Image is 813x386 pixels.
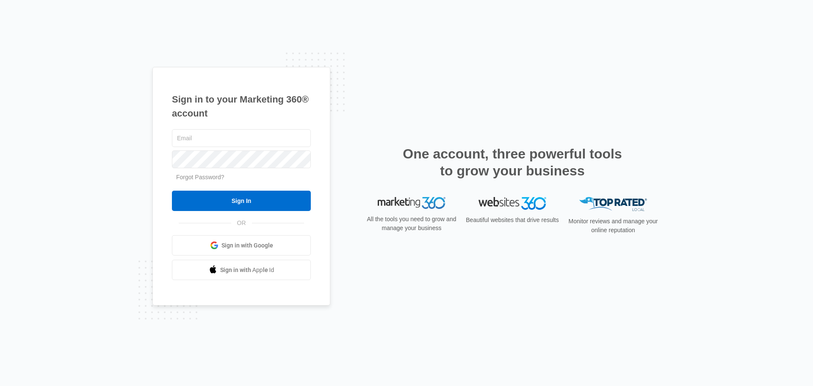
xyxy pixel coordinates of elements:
[231,219,252,228] span: OR
[566,217,661,235] p: Monitor reviews and manage your online reputation
[465,216,560,225] p: Beautiful websites that drive results
[172,92,311,120] h1: Sign in to your Marketing 360® account
[172,129,311,147] input: Email
[172,235,311,255] a: Sign in with Google
[172,260,311,280] a: Sign in with Apple Id
[221,241,273,250] span: Sign in with Google
[579,197,647,211] img: Top Rated Local
[400,145,625,179] h2: One account, three powerful tools to grow your business
[220,266,274,275] span: Sign in with Apple Id
[478,197,546,209] img: Websites 360
[172,191,311,211] input: Sign In
[364,215,459,233] p: All the tools you need to grow and manage your business
[176,174,224,181] a: Forgot Password?
[378,197,445,209] img: Marketing 360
